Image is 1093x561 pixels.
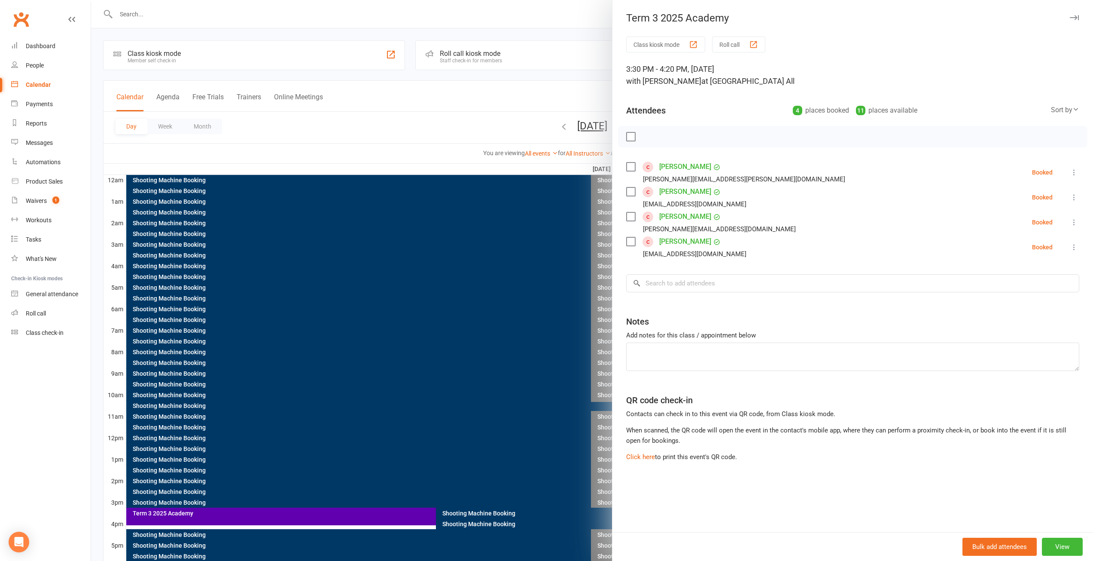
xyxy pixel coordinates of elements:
[1032,219,1053,225] div: Booked
[26,101,53,107] div: Payments
[962,538,1037,556] button: Bulk add attendees
[11,285,91,304] a: General attendance kiosk mode
[1032,244,1053,250] div: Booked
[26,43,55,49] div: Dashboard
[793,104,849,116] div: places booked
[1032,169,1053,175] div: Booked
[626,409,1079,462] div: to print this event's QR code.
[626,394,693,406] div: QR code check-in
[11,56,91,75] a: People
[643,248,746,260] div: [EMAIL_ADDRESS][DOMAIN_NAME]
[11,249,91,269] a: What's New
[626,63,1079,87] div: 3:30 PM - 4:20 PM, [DATE]
[1051,104,1079,116] div: Sort by
[26,236,41,243] div: Tasks
[11,75,91,95] a: Calendar
[10,9,32,30] a: Clubworx
[11,153,91,172] a: Automations
[626,274,1079,292] input: Search to add attendees
[626,453,655,461] a: Click here
[659,235,711,248] a: [PERSON_NAME]
[52,196,59,204] span: 1
[26,310,46,317] div: Roll call
[626,409,1079,419] div: Contacts can check in to this event via QR code, from Class kiosk mode.
[26,255,57,262] div: What's New
[643,199,746,210] div: [EMAIL_ADDRESS][DOMAIN_NAME]
[856,106,865,115] div: 11
[26,81,51,88] div: Calendar
[1032,194,1053,200] div: Booked
[11,133,91,153] a: Messages
[26,120,47,127] div: Reports
[11,211,91,230] a: Workouts
[643,224,796,235] div: [PERSON_NAME][EMAIL_ADDRESS][DOMAIN_NAME]
[26,197,47,204] div: Waivers
[626,316,649,328] div: Notes
[26,329,64,336] div: Class check-in
[626,37,705,52] button: Class kiosk mode
[11,172,91,191] a: Product Sales
[659,210,711,224] a: [PERSON_NAME]
[26,159,61,166] div: Automations
[26,178,63,185] div: Product Sales
[11,37,91,56] a: Dashboard
[26,62,44,69] div: People
[11,304,91,323] a: Roll call
[26,217,52,224] div: Workouts
[701,77,795,86] span: at [GEOGRAPHIC_DATA] All
[1042,538,1083,556] button: View
[856,104,917,116] div: places available
[626,425,1079,446] div: When scanned, the QR code will open the event in the contact's mobile app, where they can perform...
[11,191,91,211] a: Waivers 1
[626,77,701,86] span: with [PERSON_NAME]
[626,104,666,116] div: Attendees
[11,95,91,114] a: Payments
[26,291,78,297] div: General attendance
[626,330,1079,340] div: Add notes for this class / appointment below
[659,185,711,199] a: [PERSON_NAME]
[659,160,711,174] a: [PERSON_NAME]
[26,139,53,146] div: Messages
[11,323,91,343] a: Class kiosk mode
[793,106,802,115] div: 4
[612,12,1093,24] div: Term 3 2025 Academy
[11,114,91,133] a: Reports
[9,532,29,552] div: Open Intercom Messenger
[11,230,91,249] a: Tasks
[712,37,765,52] button: Roll call
[643,174,845,185] div: [PERSON_NAME][EMAIL_ADDRESS][PERSON_NAME][DOMAIN_NAME]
